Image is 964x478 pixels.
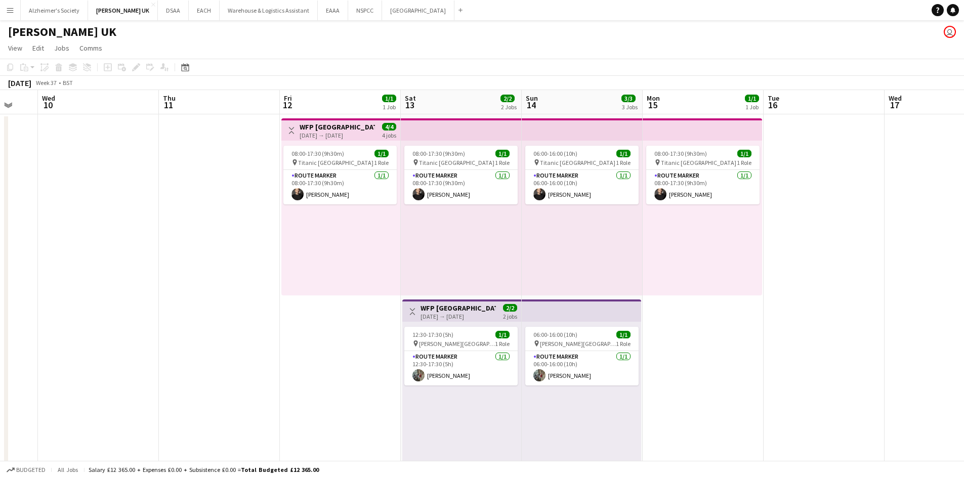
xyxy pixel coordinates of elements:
[4,41,26,55] a: View
[241,466,319,473] span: Total Budgeted £12 365.00
[28,41,48,55] a: Edit
[75,41,106,55] a: Comms
[63,79,73,86] div: BST
[33,79,59,86] span: Week 37
[318,1,348,20] button: EAAA
[220,1,318,20] button: Warehouse & Logistics Assistant
[88,1,158,20] button: [PERSON_NAME] UK
[21,1,88,20] button: Alzheimer's Society
[8,44,22,53] span: View
[54,44,69,53] span: Jobs
[348,1,382,20] button: NSPCC
[8,24,116,39] h1: [PERSON_NAME] UK
[79,44,102,53] span: Comms
[50,41,73,55] a: Jobs
[189,1,220,20] button: EACH
[89,466,319,473] div: Salary £12 365.00 + Expenses £0.00 + Subsistence £0.00 =
[382,1,454,20] button: [GEOGRAPHIC_DATA]
[56,466,80,473] span: All jobs
[32,44,44,53] span: Edit
[944,26,956,38] app-user-avatar: Emma Butler
[16,466,46,473] span: Budgeted
[5,464,47,475] button: Budgeted
[158,1,189,20] button: DSAA
[8,78,31,88] div: [DATE]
